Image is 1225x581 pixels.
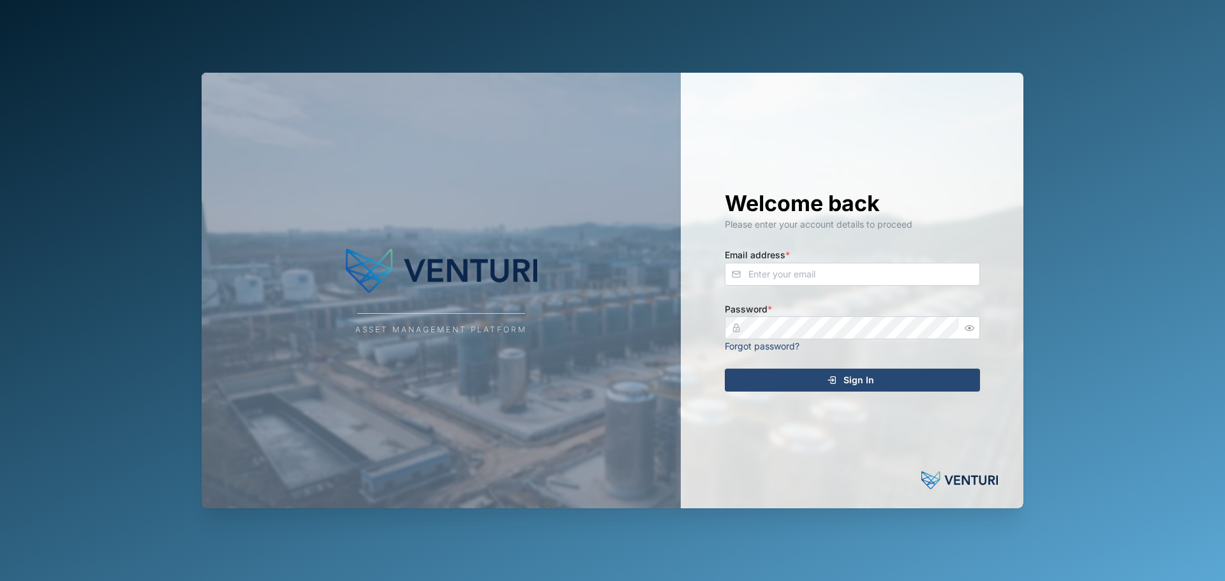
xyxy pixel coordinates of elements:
[725,341,799,351] a: Forgot password?
[725,369,980,392] button: Sign In
[725,302,772,316] label: Password
[843,369,874,391] span: Sign In
[725,217,980,232] div: Please enter your account details to proceed
[725,263,980,286] input: Enter your email
[725,189,980,217] h1: Welcome back
[725,248,790,262] label: Email address
[346,246,537,297] img: Main Logo
[921,467,998,493] img: Venturi
[355,324,527,336] div: Asset Management Platform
